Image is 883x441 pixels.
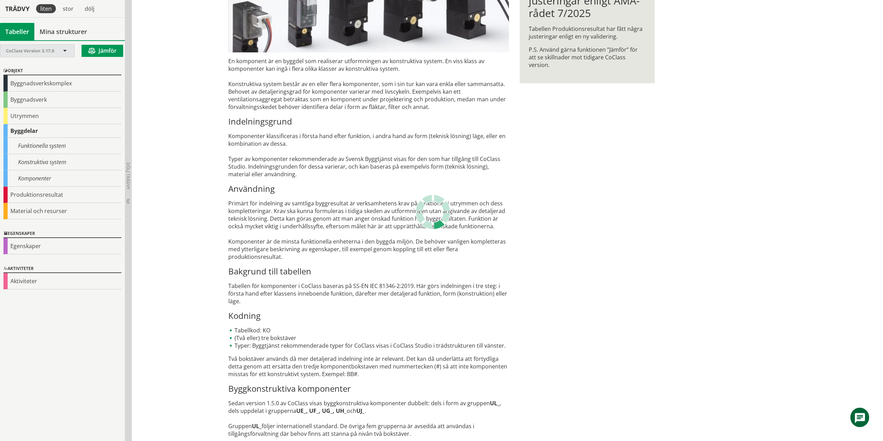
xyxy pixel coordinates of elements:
[36,4,56,13] div: liten
[3,187,121,203] div: Produktionsresultat
[1,5,33,12] div: Trädvy
[3,154,121,170] div: Konstruktiva system
[80,4,99,13] div: dölj
[228,311,509,321] h3: Kodning
[356,407,365,415] strong: UJ_
[3,75,121,92] div: Byggnadsverkskomplex
[3,124,121,138] div: Byggdelar
[416,195,450,229] img: Laddar
[228,326,509,334] li: Tabellkod: KO
[59,4,78,13] div: stor
[252,422,262,430] strong: UL_
[228,116,509,127] h3: Indelningsgrund
[3,265,121,273] div: Aktiviteter
[6,48,54,54] span: CoClass Version 3.17.0
[529,46,646,69] p: P.S. Använd gärna funktionen ”Jämför” för att se skillnader mot tidigare CoClass version.
[3,273,121,289] div: Aktiviteter
[3,138,121,154] div: Funktionella system
[3,203,121,219] div: Material och resurser
[82,45,123,57] button: Jämför
[296,407,347,415] strong: UE_, UF_, UG_, UH_
[228,383,509,394] h3: Byggkonstruktiva komponenter
[3,238,121,254] div: Egenskaper
[3,92,121,108] div: Byggnadsverk
[125,162,131,189] span: Dölj trädvy
[228,266,509,277] h3: Bakgrund till tabellen
[34,23,92,40] a: Mina strukturer
[3,108,121,124] div: Utrymmen
[490,399,500,407] strong: UL_
[529,25,646,40] p: Tabellen Produktionsresultat har fått några justeringar enligt en ny validering.
[228,57,509,438] div: En komponent är en byggdel som realiserar utformningen av konstruktiva system. En viss klass av k...
[228,184,509,194] h3: Användning
[3,67,121,75] div: Objekt
[228,342,509,349] li: Typer: Byggtjänst rekommenderade typer för CoClass visas i CoClass Studio i trädstrukturen till v...
[228,334,509,342] li: (Två eller) tre bokstäver
[3,230,121,238] div: Egenskaper
[3,170,121,187] div: Komponenter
